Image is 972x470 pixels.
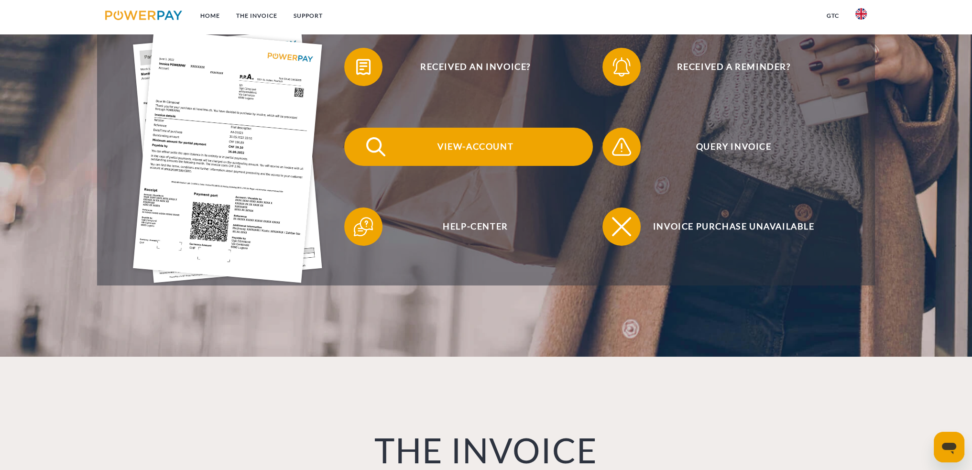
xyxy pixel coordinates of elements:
span: Help-Center [358,208,592,246]
button: Invoice purchase unavailable [602,208,851,246]
a: THE INVOICE [228,7,285,24]
img: single_invoice_powerpay_en.jpg [133,30,323,283]
a: GTC [819,7,847,24]
button: Query Invoice [602,128,851,166]
span: Received a reminder? [616,48,851,86]
span: Received an invoice? [358,48,592,86]
img: qb_bill.svg [351,55,375,79]
button: Help-Center [344,208,593,246]
span: Query Invoice [616,128,851,166]
img: qb_close.svg [610,215,633,239]
button: Received a reminder? [602,48,851,86]
img: qb_help.svg [351,215,375,239]
iframe: Button to launch messaging window [934,432,964,462]
button: Received an invoice? [344,48,593,86]
img: logo-powerpay.svg [105,11,182,20]
img: qb_search.svg [364,135,388,159]
span: View-Account [358,128,592,166]
img: en [855,8,867,20]
img: qb_bell.svg [610,55,633,79]
a: Support [285,7,331,24]
span: Invoice purchase unavailable [616,208,851,246]
a: Home [192,7,228,24]
img: qb_warning.svg [610,135,633,159]
button: View-Account [344,128,593,166]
